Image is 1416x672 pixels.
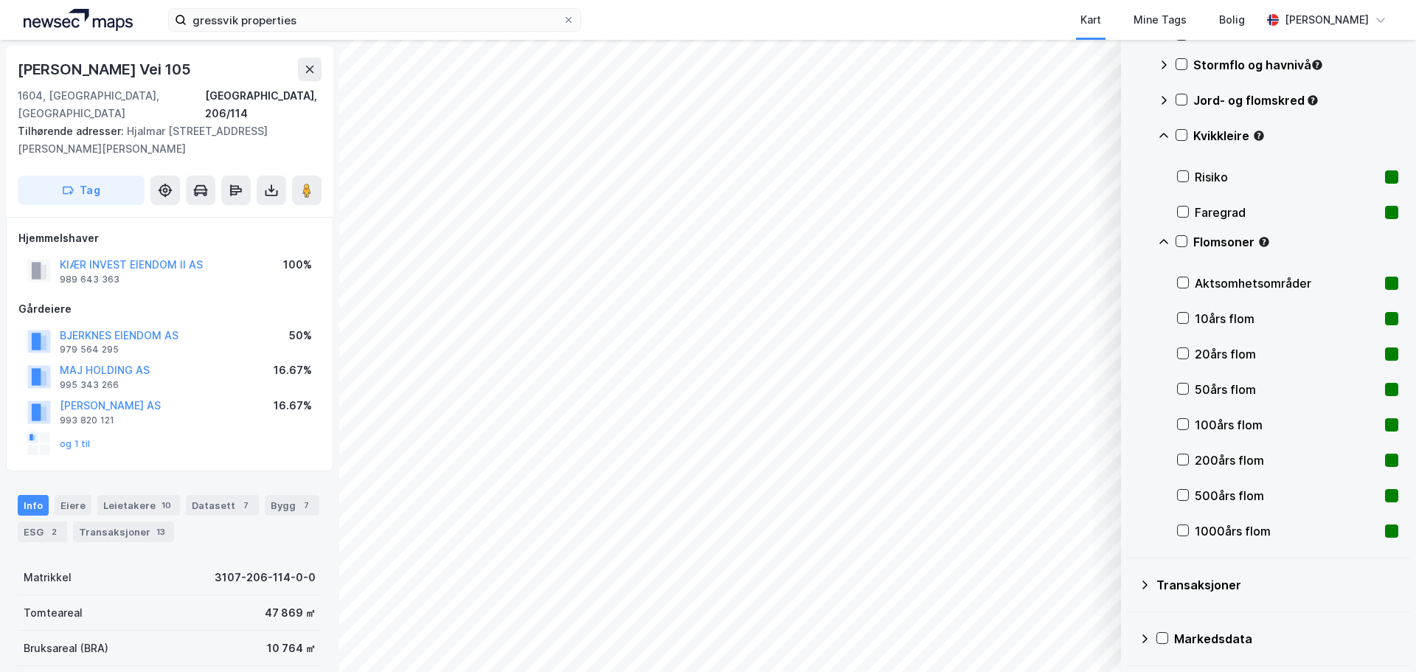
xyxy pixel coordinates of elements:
[18,522,67,542] div: ESG
[1193,56,1398,74] div: Stormflo og havnivå
[1306,94,1319,107] div: Tooltip anchor
[187,9,563,31] input: Søk på adresse, matrikkel, gårdeiere, leietakere eller personer
[1195,451,1379,469] div: 200års flom
[1193,91,1398,109] div: Jord- og flomskred
[73,522,174,542] div: Transaksjoner
[1193,127,1398,145] div: Kvikkleire
[18,125,127,137] span: Tilhørende adresser:
[274,397,312,415] div: 16.67%
[1195,416,1379,434] div: 100års flom
[265,495,319,516] div: Bygg
[1156,576,1398,594] div: Transaksjoner
[18,495,49,516] div: Info
[60,274,119,285] div: 989 643 363
[1195,204,1379,221] div: Faregrad
[1195,345,1379,363] div: 20års flom
[267,640,316,657] div: 10 764 ㎡
[1195,310,1379,328] div: 10års flom
[97,495,180,516] div: Leietakere
[18,122,310,158] div: Hjalmar [STREET_ADDRESS][PERSON_NAME][PERSON_NAME]
[1195,487,1379,505] div: 500års flom
[18,176,145,205] button: Tag
[1285,11,1369,29] div: [PERSON_NAME]
[1195,274,1379,292] div: Aktsomhetsområder
[238,498,253,513] div: 7
[265,604,316,622] div: 47 869 ㎡
[1174,630,1398,648] div: Markedsdata
[18,300,321,318] div: Gårdeiere
[186,495,259,516] div: Datasett
[24,569,72,586] div: Matrikkel
[18,87,205,122] div: 1604, [GEOGRAPHIC_DATA], [GEOGRAPHIC_DATA]
[1195,381,1379,398] div: 50års flom
[215,569,316,586] div: 3107-206-114-0-0
[24,9,133,31] img: logo.a4113a55bc3d86da70a041830d287a7e.svg
[24,640,108,657] div: Bruksareal (BRA)
[283,256,312,274] div: 100%
[1219,11,1245,29] div: Bolig
[274,361,312,379] div: 16.67%
[60,379,119,391] div: 995 343 266
[1257,235,1271,249] div: Tooltip anchor
[205,87,322,122] div: [GEOGRAPHIC_DATA], 206/114
[24,604,83,622] div: Tomteareal
[46,524,61,539] div: 2
[1193,233,1398,251] div: Flomsoner
[60,415,114,426] div: 993 820 121
[153,524,168,539] div: 13
[1342,601,1416,672] iframe: Chat Widget
[159,498,174,513] div: 10
[60,344,119,356] div: 979 564 295
[55,495,91,516] div: Eiere
[1195,522,1379,540] div: 1000års flom
[1252,129,1266,142] div: Tooltip anchor
[1195,168,1379,186] div: Risiko
[18,58,194,81] div: [PERSON_NAME] Vei 105
[1134,11,1187,29] div: Mine Tags
[289,327,312,344] div: 50%
[1311,58,1324,72] div: Tooltip anchor
[18,229,321,247] div: Hjemmelshaver
[299,498,313,513] div: 7
[1080,11,1101,29] div: Kart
